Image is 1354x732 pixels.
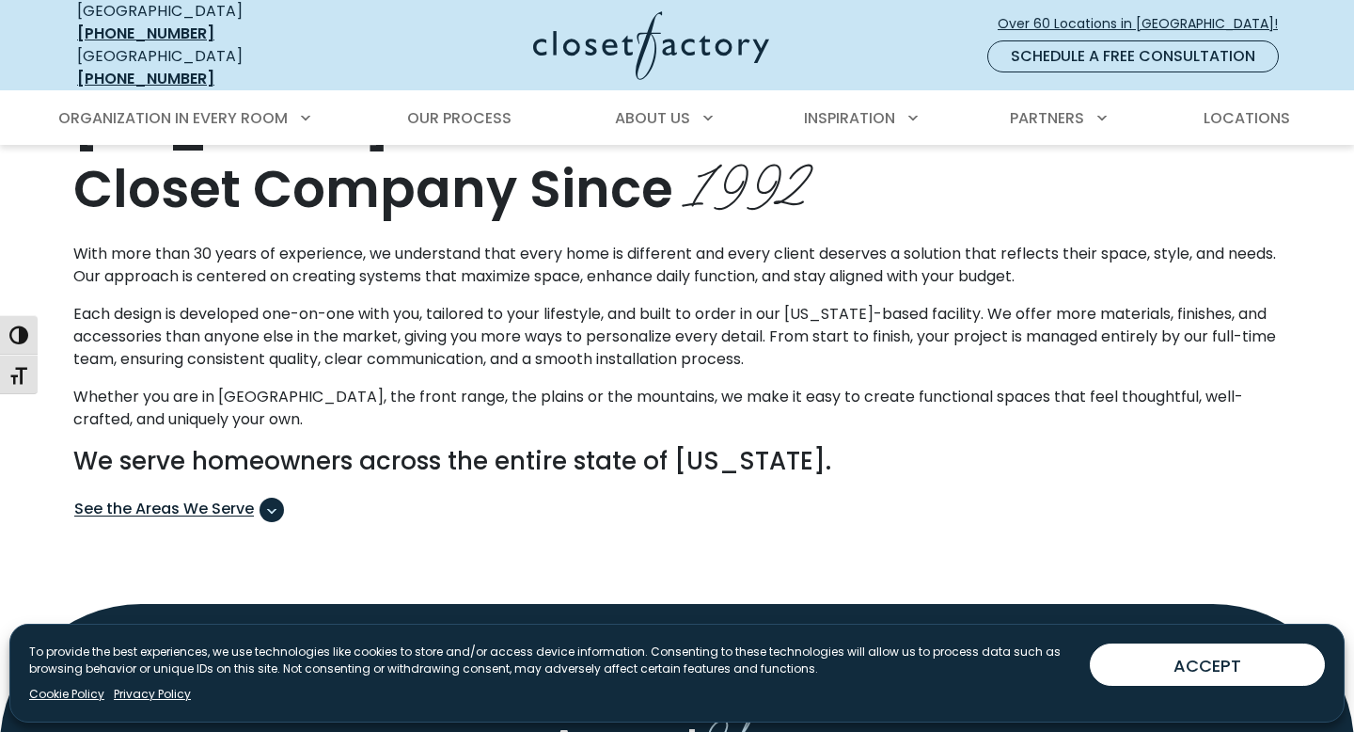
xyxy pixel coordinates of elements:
[1090,644,1325,686] button: ACCEPT
[77,45,350,90] div: [GEOGRAPHIC_DATA]
[73,152,673,225] span: Closet Company Since
[997,8,1294,40] a: Over 60 Locations in [GEOGRAPHIC_DATA]!
[73,303,1281,371] p: Each design is developed one-on-one with you, tailored to your lifestyle, and built to order in o...
[58,107,288,129] span: Organization in Every Room
[114,686,191,703] a: Privacy Policy
[74,498,284,522] span: See the Areas We Serve
[407,107,512,129] span: Our Process
[45,92,1309,145] nav: Primary Menu
[533,11,769,80] img: Closet Factory Logo
[73,386,1281,431] p: Whether you are in [GEOGRAPHIC_DATA], the front range, the plains or the mountains, we make it ea...
[987,40,1279,72] a: Schedule a Free Consultation
[73,243,1281,288] p: With more than 30 years of experience, we understand that every home is different and every clien...
[77,23,214,44] a: [PHONE_NUMBER]
[685,132,811,227] span: 1992
[73,491,285,529] button: See the Areas We Serve
[998,14,1293,34] span: Over 60 Locations in [GEOGRAPHIC_DATA]!
[1010,107,1084,129] span: Partners
[615,107,690,129] span: About Us
[29,686,104,703] a: Cookie Policy
[29,644,1075,677] p: To provide the best experiences, we use technologies like cookies to store and/or access device i...
[77,68,214,89] a: [PHONE_NUMBER]
[1204,107,1290,129] span: Locations
[73,444,831,478] strong: We serve homeowners across the entire state of [US_STATE].
[804,107,895,129] span: Inspiration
